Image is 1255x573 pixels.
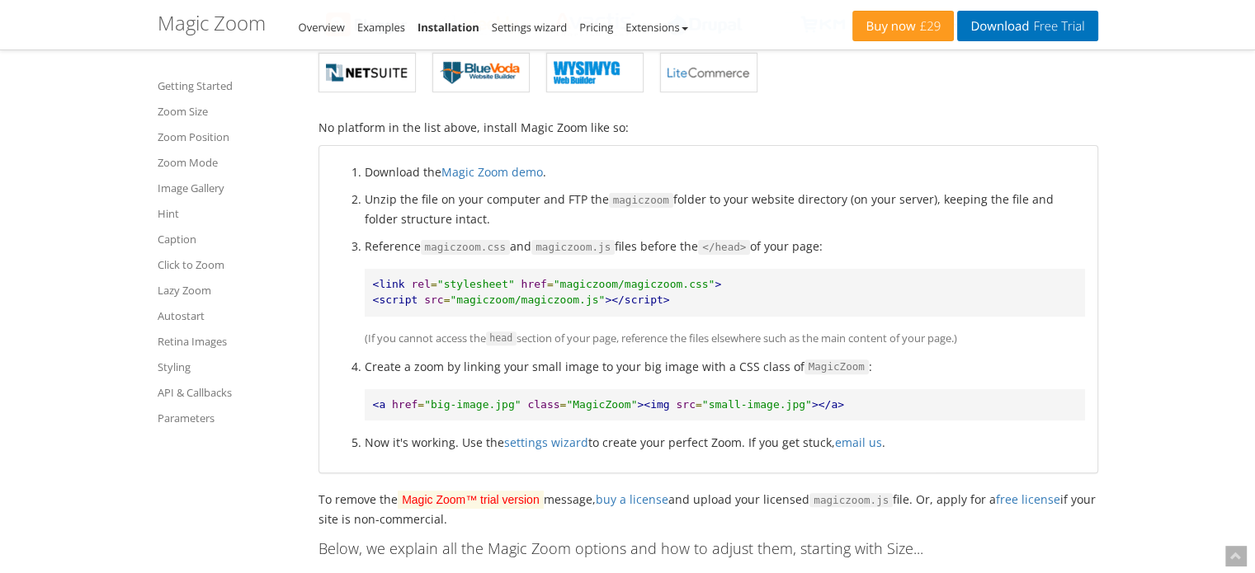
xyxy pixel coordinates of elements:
a: Lazy Zoom [158,280,298,300]
p: Create a zoom by linking your small image to your big image with a CSS class of : [365,357,1085,377]
h1: Magic Zoom [158,12,266,34]
span: src [676,398,695,411]
a: Magic Zoom for NetSuite [318,53,416,92]
a: Extensions [625,20,687,35]
code: magiczoom.css [421,240,511,255]
a: Magic Zoom for WYSIWYG [546,53,644,92]
code: MagicZoom [804,359,869,374]
a: DownloadFree Trial [957,11,1097,41]
a: Zoom Size [158,101,298,121]
b: Magic Zoom for WYSIWYG [554,60,636,85]
span: rel [411,278,430,290]
p: No platform in the list above, install Magic Zoom like so: [318,118,1098,137]
a: Autostart [158,306,298,326]
span: "small-image.jpg" [702,398,812,411]
a: Zoom Mode [158,153,298,172]
a: Examples [357,20,405,35]
a: Image Gallery [158,178,298,198]
a: Getting Started [158,76,298,96]
span: "big-image.jpg" [424,398,521,411]
b: Magic Zoom for NetSuite [326,60,408,85]
a: Hint [158,204,298,223]
span: Free Trial [1029,20,1084,33]
code: magiczoom [609,193,673,208]
a: Parameters [158,408,298,428]
span: £29 [916,20,941,33]
a: Zoom Position [158,127,298,147]
a: Overview [299,20,345,35]
b: Magic Zoom for LiteCommerce [668,60,750,85]
code: magiczoom.js [531,240,615,255]
h4: Below, we explain all the Magic Zoom options and how to adjust them, starting with Size... [318,541,1098,557]
li: Now it's working. Use the to create your perfect Zoom. If you get stuck, . [365,433,1085,452]
span: = [560,398,567,411]
li: Download the . [365,162,1085,181]
code: </head> [698,240,750,255]
span: <a [373,398,386,411]
span: src [424,294,443,306]
a: Retina Images [158,331,298,351]
span: = [547,278,554,290]
a: Styling [158,357,298,377]
span: "magiczoom/magiczoom.js" [450,294,605,306]
span: <script [373,294,418,306]
span: = [696,398,702,411]
p: (If you cannot access the section of your page, reference the files elsewhere such as the main co... [365,329,1085,349]
li: Unzip the file on your computer and FTP the folder to your website directory (on your server), ke... [365,190,1085,228]
a: Magic Zoom demo [441,164,543,180]
b: Magic Zoom for BlueVoda [440,60,522,85]
a: Pricing [579,20,613,35]
span: "stylesheet" [437,278,515,290]
span: ></a> [812,398,844,411]
span: <link [373,278,405,290]
a: Click to Zoom [158,255,298,275]
a: buy a license [596,491,668,507]
a: free license [996,491,1060,507]
p: To remove the message, and upload your licensed file. Or, apply for a if your site is non-commerc... [318,490,1098,528]
span: = [431,278,437,290]
a: settings wizard [504,434,588,450]
span: class [527,398,559,411]
span: ></script> [605,294,669,306]
span: > [715,278,721,290]
code: head [486,331,517,345]
a: Buy now£29 [852,11,954,41]
a: Magic Zoom for LiteCommerce [660,53,757,92]
a: Magic Zoom for BlueVoda [432,53,530,92]
span: href [392,398,418,411]
a: email us [835,434,882,450]
a: Installation [418,20,479,35]
span: href [521,278,547,290]
a: Settings wizard [492,20,568,35]
a: Caption [158,229,298,249]
span: "magiczoom/magiczoom.css" [554,278,715,290]
li: Reference and files before the of your page: [365,237,1085,348]
code: magiczoom.js [809,493,893,508]
span: "MagicZoom" [566,398,637,411]
span: = [444,294,451,306]
span: = [418,398,424,411]
span: ><img [637,398,669,411]
mark: Magic Zoom™ trial version [398,491,545,509]
a: API & Callbacks [158,383,298,402]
